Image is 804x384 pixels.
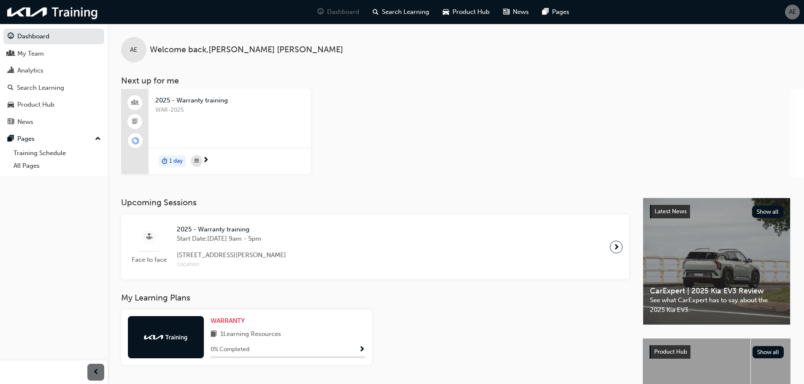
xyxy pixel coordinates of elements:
button: Pages [3,131,104,147]
a: Face to face2025 - Warranty trainingStart Date:[DATE] 9am - 5pm[STREET_ADDRESS][PERSON_NAME]Location [128,221,623,273]
span: Search Learning [382,7,429,17]
span: pages-icon [542,7,549,17]
button: Show all [753,346,784,358]
div: News [17,117,33,127]
span: sessionType_FACE_TO_FACE-icon [146,232,152,242]
a: All Pages [10,159,104,172]
button: Show all [752,206,784,218]
span: 2025 - Warranty training [155,96,304,105]
span: AE [789,7,796,17]
span: people-icon [8,50,14,58]
span: Welcome back , [PERSON_NAME] [PERSON_NAME] [150,45,343,55]
h3: Next up for me [108,76,804,86]
span: Face to face [128,255,170,265]
span: next-icon [203,157,209,164]
a: Product HubShow all [650,345,784,359]
div: Analytics [17,66,43,75]
span: car-icon [8,101,14,109]
div: Search Learning [17,83,64,93]
span: duration-icon [162,156,168,167]
a: Search Learning [3,80,104,96]
span: Latest News [655,208,687,215]
span: chart-icon [8,67,14,75]
span: search-icon [373,7,379,17]
span: Location [177,260,286,269]
span: 0 % Completed [211,345,249,354]
div: My Team [17,49,44,59]
a: car-iconProduct Hub [436,3,496,21]
span: news-icon [503,7,509,17]
span: calendar-icon [195,156,199,166]
span: Dashboard [327,7,359,17]
a: Latest NewsShow all [650,205,783,218]
a: News [3,114,104,130]
a: pages-iconPages [536,3,576,21]
div: Pages [17,134,35,144]
a: Product Hub [3,97,104,113]
a: guage-iconDashboard [311,3,366,21]
button: DashboardMy TeamAnalyticsSearch LearningProduct HubNews [3,27,104,131]
a: 2025 - Warranty trainingWAR-2025duration-icon1 day [121,89,311,174]
span: up-icon [95,134,101,145]
a: Latest NewsShow allCarExpert | 2025 Kia EV3 ReviewSee what CarExpert has to say about the 2025 Ki... [643,198,790,325]
span: 1 day [169,156,183,166]
span: Product Hub [452,7,490,17]
span: Start Date: [DATE] 9am - 5pm [177,234,286,244]
button: Show Progress [359,344,365,355]
span: WARRANTY [211,317,245,325]
span: learningRecordVerb_ENROLL-icon [132,137,139,145]
span: guage-icon [317,7,324,17]
span: pages-icon [8,135,14,143]
img: kia-training [143,333,189,341]
span: Product Hub [654,348,687,355]
span: news-icon [8,118,14,126]
a: news-iconNews [496,3,536,21]
span: search-icon [8,84,14,92]
span: News [513,7,529,17]
span: WAR-2025 [155,105,304,115]
a: WARRANTY [211,316,248,326]
span: [STREET_ADDRESS][PERSON_NAME] [177,250,286,260]
a: Analytics [3,63,104,78]
a: My Team [3,46,104,62]
button: AE [785,5,800,19]
span: book-icon [211,329,217,340]
span: people-icon [132,97,138,108]
span: prev-icon [93,367,99,378]
span: car-icon [443,7,449,17]
span: See what CarExpert has to say about the 2025 Kia EV3. [650,295,783,314]
h3: Upcoming Sessions [121,198,629,207]
span: next-icon [613,241,620,253]
img: kia-training [4,3,101,21]
a: Training Schedule [10,147,104,160]
span: AE [130,45,138,55]
a: search-iconSearch Learning [366,3,436,21]
div: Product Hub [17,100,54,110]
span: Show Progress [359,346,365,354]
span: Pages [552,7,569,17]
span: booktick-icon [132,116,138,127]
a: Dashboard [3,29,104,44]
span: guage-icon [8,33,14,40]
h3: My Learning Plans [121,293,629,303]
span: 1 Learning Resources [220,329,281,340]
span: 2025 - Warranty training [177,225,286,234]
span: CarExpert | 2025 Kia EV3 Review [650,286,783,296]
